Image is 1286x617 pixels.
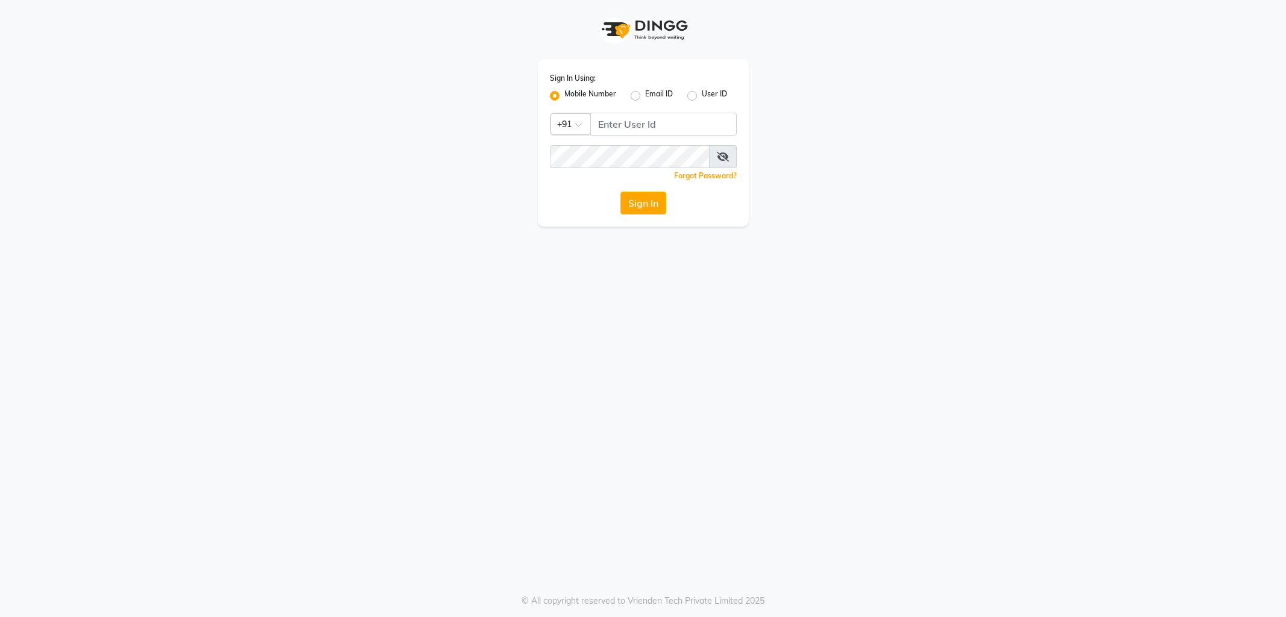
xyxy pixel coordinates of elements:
[674,171,737,180] a: Forgot Password?
[620,192,666,215] button: Sign In
[550,145,710,168] input: Username
[702,89,727,103] label: User ID
[564,89,616,103] label: Mobile Number
[645,89,673,103] label: Email ID
[550,73,596,84] label: Sign In Using:
[590,113,737,136] input: Username
[595,12,692,48] img: logo1.svg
